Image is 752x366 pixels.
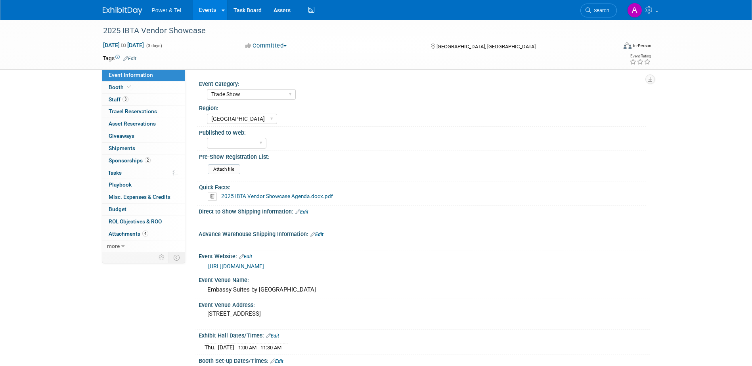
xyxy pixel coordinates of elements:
[199,228,650,238] div: Advance Warehouse Shipping Information:
[102,94,185,106] a: Staff3
[310,232,323,237] a: Edit
[102,228,185,240] a: Attachments4
[109,206,126,212] span: Budget
[199,330,650,340] div: Exhibit Hall Dates/Times:
[199,102,646,112] div: Region:
[102,179,185,191] a: Playbook
[102,167,185,179] a: Tasks
[205,343,218,351] td: Thu.
[145,43,162,48] span: (3 days)
[102,216,185,228] a: ROI, Objectives & ROO
[266,333,279,339] a: Edit
[199,181,646,191] div: Quick Facts:
[205,284,644,296] div: Embassy Suites by [GEOGRAPHIC_DATA]
[102,191,185,203] a: Misc. Expenses & Credits
[207,310,378,317] pre: [STREET_ADDRESS]
[109,157,151,164] span: Sponsorships
[199,274,650,284] div: Event Venue Name:
[102,155,185,167] a: Sponsorships2
[109,108,157,114] span: Travel Reservations
[109,96,128,103] span: Staff
[570,41,652,53] div: Event Format
[109,120,156,127] span: Asset Reservations
[127,85,131,89] i: Booth reservation complete
[102,143,185,154] a: Shipments
[102,118,185,130] a: Asset Reservations
[624,42,631,49] img: Format-Inperson.png
[122,96,128,102] span: 3
[102,106,185,118] a: Travel Reservations
[633,43,651,49] div: In-Person
[102,69,185,81] a: Event Information
[580,4,617,17] a: Search
[627,3,642,18] img: Alina Dorion
[591,8,609,13] span: Search
[152,7,181,13] span: Power & Tel
[109,231,148,237] span: Attachments
[221,193,333,199] a: 2025 IBTA Vendor Showcase Agenda.docx.pdf
[123,56,136,61] a: Edit
[238,345,281,351] span: 1:00 AM - 11:30 AM
[102,130,185,142] a: Giveaways
[270,358,283,364] a: Edit
[630,54,651,58] div: Event Rating
[436,44,536,50] span: [GEOGRAPHIC_DATA], [GEOGRAPHIC_DATA]
[102,240,185,252] a: more
[103,54,136,62] td: Tags
[208,194,220,199] a: Delete attachment?
[145,157,151,163] span: 2
[199,127,646,137] div: Published to Web:
[102,204,185,215] a: Budget
[199,206,650,216] div: Direct to Show Shipping Information:
[103,7,142,15] img: ExhibitDay
[168,252,185,263] td: Toggle Event Tabs
[120,42,127,48] span: to
[142,231,148,236] span: 4
[199,250,650,261] div: Event Website:
[199,299,650,309] div: Event Venue Address:
[100,24,605,38] div: 2025 IBTA Vendor Showcase
[243,42,290,50] button: Committed
[108,170,122,176] span: Tasks
[107,243,120,249] span: more
[155,252,169,263] td: Personalize Event Tab Strip
[199,151,646,161] div: Pre-Show Registration List:
[109,72,153,78] span: Event Information
[109,218,162,225] span: ROI, Objectives & ROO
[109,194,170,200] span: Misc. Expenses & Credits
[109,133,134,139] span: Giveaways
[103,42,144,49] span: [DATE] [DATE]
[199,78,646,88] div: Event Category:
[199,355,650,365] div: Booth Set-up Dates/Times:
[109,84,133,90] span: Booth
[218,343,234,351] td: [DATE]
[109,181,132,188] span: Playbook
[239,254,252,259] a: Edit
[295,209,308,215] a: Edit
[208,263,264,269] a: [URL][DOMAIN_NAME]
[102,82,185,93] a: Booth
[109,145,135,151] span: Shipments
